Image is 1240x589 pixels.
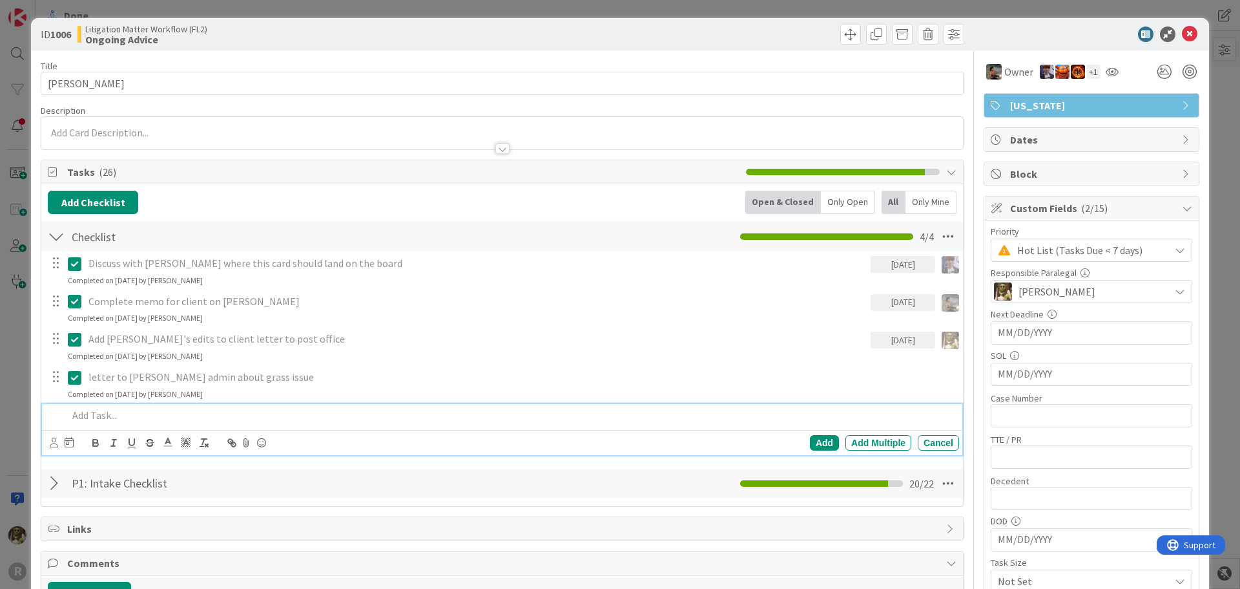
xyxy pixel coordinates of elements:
[68,312,203,324] div: Completed on [DATE] by [PERSON_NAME]
[909,476,934,491] span: 20 / 22
[41,72,964,95] input: type card name here...
[50,28,71,41] b: 1006
[85,24,207,34] span: Litigation Matter Workflow (FL2)
[99,166,116,178] span: ( 26 )
[67,164,739,180] span: Tasks
[88,294,865,309] p: Complete memo for client on [PERSON_NAME]
[942,256,959,273] img: ML
[821,191,875,214] div: Only Open
[41,27,71,42] span: ID
[1081,202,1108,215] span: ( 2/15 )
[85,34,207,45] b: Ongoing Advice
[991,392,1042,404] label: Case Number
[994,283,1012,301] img: DG
[991,475,1029,487] label: Decedent
[1055,65,1069,79] img: KA
[67,521,940,537] span: Links
[1004,64,1033,80] span: Owner
[991,558,1192,567] div: Task Size
[942,332,959,349] img: DG
[1071,65,1085,79] img: TR
[871,294,935,311] div: [DATE]
[41,105,85,116] span: Description
[871,256,935,273] div: [DATE]
[991,268,1192,277] div: Responsible Paralegal
[88,332,865,347] p: Add [PERSON_NAME]'s edits to client letter to post office
[67,555,940,571] span: Comments
[991,351,1192,360] div: SOL
[998,363,1185,385] input: MM/DD/YYYY
[27,2,59,17] span: Support
[41,60,57,72] label: Title
[920,229,934,244] span: 4 / 4
[68,275,203,286] div: Completed on [DATE] by [PERSON_NAME]
[48,191,138,214] button: Add Checklist
[905,191,956,214] div: Only Mine
[998,529,1185,551] input: MM/DD/YYYY
[991,434,1022,445] label: TTE / PR
[88,370,954,385] p: letter to [PERSON_NAME] admin about grass issue
[882,191,905,214] div: All
[991,310,1192,319] div: Next Deadline
[67,225,358,248] input: Add Checklist...
[1010,166,1175,182] span: Block
[1010,98,1175,113] span: [US_STATE]
[1010,200,1175,216] span: Custom Fields
[68,350,203,362] div: Completed on [DATE] by [PERSON_NAME]
[745,191,821,214] div: Open & Closed
[68,389,203,400] div: Completed on [DATE] by [PERSON_NAME]
[845,435,911,451] div: Add Multiple
[871,332,935,348] div: [DATE]
[918,435,959,451] div: Cancel
[1040,65,1054,79] img: ML
[88,256,865,271] p: Discuss with [PERSON_NAME] where this card should land on the board
[1018,284,1095,299] span: [PERSON_NAME]
[67,472,358,495] input: Add Checklist...
[942,294,959,312] img: MW
[991,517,1192,526] div: DOD
[998,322,1185,344] input: MM/DD/YYYY
[1010,132,1175,147] span: Dates
[991,227,1192,236] div: Priority
[810,435,839,451] div: Add
[1017,241,1163,259] span: Hot List (Tasks Due < 7 days)
[986,64,1002,80] img: MW
[1086,65,1100,79] div: + 1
